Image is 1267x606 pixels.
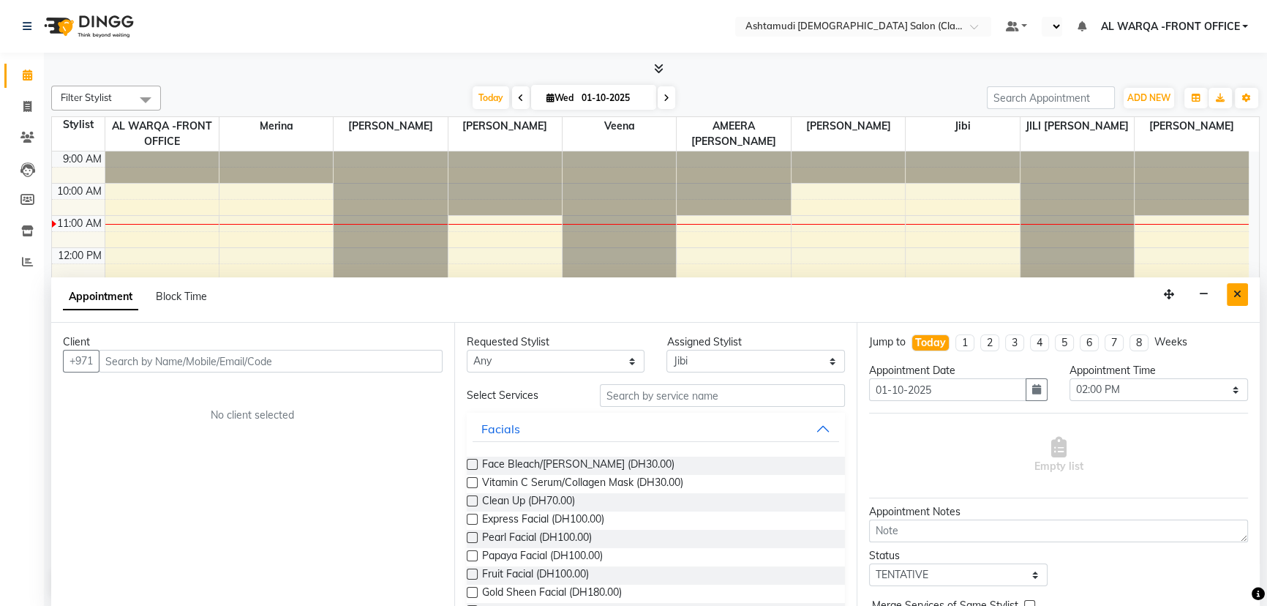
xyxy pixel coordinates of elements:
img: logo [37,6,138,47]
div: 9:00 AM [60,151,105,167]
li: 6 [1080,334,1099,351]
input: Search Appointment [987,86,1115,109]
span: Vitamin C Serum/Collagen Mask (DH30.00) [482,475,683,493]
div: Assigned Stylist [666,334,845,350]
span: [PERSON_NAME] [334,117,447,135]
span: Gold Sheen Facial (DH180.00) [482,585,622,603]
span: Empty list [1034,437,1083,474]
div: Appointment Date [869,363,1048,378]
span: [PERSON_NAME] [448,117,562,135]
div: Jump to [869,334,906,350]
div: Today [915,335,946,351]
span: [PERSON_NAME] [1135,117,1249,135]
div: Client [63,334,443,350]
li: 2 [980,334,999,351]
input: yyyy-mm-dd [869,378,1026,401]
div: 12:00 PM [55,248,105,263]
span: AL WARQA -FRONT OFFICE [1100,19,1239,34]
li: 3 [1005,334,1024,351]
div: 11:00 AM [54,216,105,231]
button: ADD NEW [1124,88,1174,108]
input: Search by Name/Mobile/Email/Code [99,350,443,373]
span: Filter Stylist [61,91,112,103]
span: Face Bleach/[PERSON_NAME] (DH30.00) [482,457,674,475]
div: Weeks [1154,334,1187,350]
span: [PERSON_NAME] [792,117,905,135]
span: Express Facial (DH100.00) [482,512,604,530]
div: Status [869,548,1048,564]
span: Clean Up (DH70.00) [482,493,575,512]
input: 2025-10-01 [577,87,650,109]
input: Search by service name [600,384,845,407]
div: Requested Stylist [467,334,645,350]
span: Fruit Facial (DH100.00) [482,566,589,585]
span: Wed [543,92,577,103]
span: Today [473,86,509,109]
div: Select Services [456,388,590,403]
span: Block Time [156,290,207,303]
button: Close [1227,283,1248,306]
button: Facials [473,416,840,442]
span: Papaya Facial (DH100.00) [482,548,603,566]
div: No client selected [98,408,407,423]
li: 8 [1129,334,1148,351]
span: Appointment [63,284,138,310]
li: 4 [1030,334,1049,351]
span: Veena [563,117,676,135]
div: Facials [481,420,520,438]
span: Merina [219,117,333,135]
span: Jibi [906,117,1019,135]
li: 5 [1055,334,1074,351]
span: AL WARQA -FRONT OFFICE [105,117,219,151]
div: Appointment Time [1069,363,1248,378]
span: Pearl Facial (DH100.00) [482,530,592,548]
span: AMEERA [PERSON_NAME] [677,117,790,151]
div: 10:00 AM [54,184,105,199]
span: ADD NEW [1127,92,1170,103]
div: Stylist [52,117,105,132]
li: 1 [955,334,974,351]
div: Appointment Notes [869,504,1248,520]
span: JILI [PERSON_NAME] [1020,117,1134,135]
button: +971 [63,350,99,373]
li: 7 [1105,334,1124,351]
